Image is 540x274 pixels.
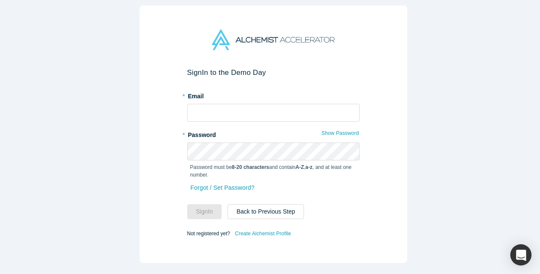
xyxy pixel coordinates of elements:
[187,89,360,101] label: Email
[321,128,359,139] button: Show Password
[232,164,269,170] strong: 8-20 characters
[305,164,312,170] strong: a-z
[295,164,304,170] strong: A-Z
[190,163,357,179] p: Password must be and contain , , and at least one number.
[187,128,360,140] label: Password
[212,29,334,50] img: Alchemist Accelerator Logo
[228,204,304,219] button: Back to Previous Step
[234,228,291,239] a: Create Alchemist Profile
[187,231,230,237] span: Not registered yet?
[187,204,222,219] button: SignIn
[190,180,255,195] a: Forgot / Set Password?
[187,68,360,77] h2: Sign In to the Demo Day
